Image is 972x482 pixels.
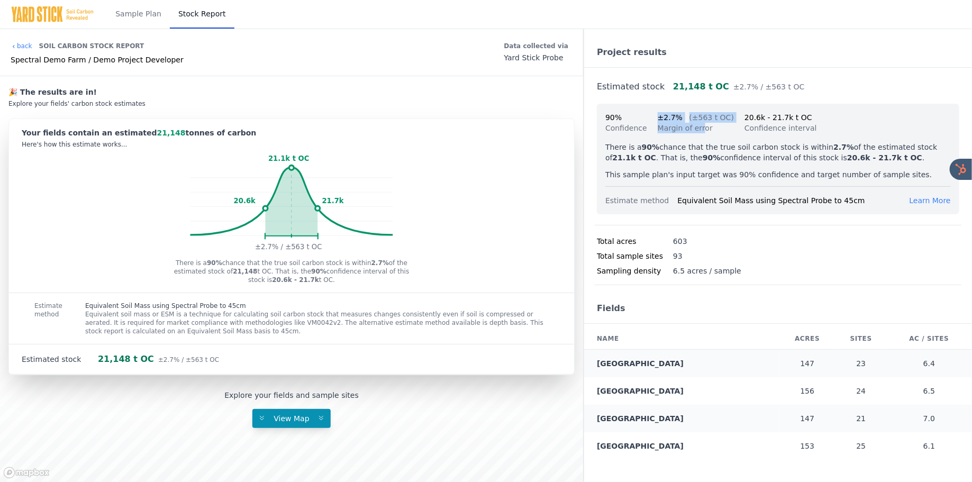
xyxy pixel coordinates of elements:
[836,377,887,405] td: 24
[673,236,687,247] div: 603
[597,387,684,395] a: [GEOGRAPHIC_DATA]
[689,113,734,122] span: (±563 t OC)
[597,81,665,92] a: Estimated stock
[886,405,972,432] td: 7.0
[642,143,660,151] strong: 90%
[22,128,561,138] div: Your fields contain an estimated tonnes of carbon
[744,113,812,122] span: 20.6k - 21.7k t OC
[886,350,972,378] td: 6.4
[836,405,887,432] td: 21
[11,54,184,65] div: Spectral Demo Farm / Demo Project Developer
[779,328,835,350] th: Acres
[836,350,887,378] td: 23
[597,414,684,423] a: [GEOGRAPHIC_DATA]
[267,414,315,423] span: View Map
[605,123,647,133] div: Confidence
[779,350,835,378] td: 147
[8,87,575,97] div: 🎉 The results are in!
[703,153,721,162] strong: 90%
[157,129,186,137] span: 21,148
[11,6,94,23] img: Yard Stick Logo
[39,38,144,54] div: Soil Carbon Stock Report
[886,377,972,405] td: 6.5
[597,359,684,368] a: [GEOGRAPHIC_DATA]
[910,196,951,205] span: Learn More
[847,153,922,162] strong: 20.6k - 21.7k t OC
[836,328,887,350] th: Sites
[836,432,887,460] td: 25
[673,266,741,276] div: 6.5 acres / sample
[779,432,835,460] td: 153
[158,356,219,363] span: ±2.7% / ±563 t OC
[85,310,549,335] p: Equivalent soil mass or ESM is a technique for calculating soil carbon stock that measures change...
[673,251,683,261] div: 93
[833,143,854,151] strong: 2.7%
[597,47,667,57] a: Project results
[733,83,805,91] span: ±2.7% / ±563 t OC
[605,142,951,163] p: There is a chance that the true soil carbon stock is within of the estimated stock of . That is, ...
[744,123,817,133] div: Confidence interval
[597,266,673,276] div: Sampling density
[658,113,683,122] span: ±2.7%
[98,353,219,366] div: 21,148 t OC
[779,405,835,432] td: 147
[173,259,410,284] p: There is a chance that the true soil carbon stock is within of the estimated stock of t OC. That ...
[886,432,972,460] td: 6.1
[605,169,951,180] p: This sample plan's input target was 90% confidence and target number of sample sites.
[22,354,98,365] div: Estimated stock
[605,195,677,206] div: Estimate method
[234,197,256,205] tspan: 20.6k
[11,42,32,50] a: back
[673,80,804,93] div: 21,148 t OC
[252,409,331,428] button: View Map
[85,302,549,310] p: Equivalent Soil Mass using Spectral Probe to 45cm
[779,377,835,405] td: 156
[504,40,569,52] div: Data collected via
[224,390,359,401] div: Explore your fields and sample sites
[311,268,326,275] strong: 90%
[504,52,569,63] div: Yard Stick Probe
[272,276,319,284] strong: 20.6k - 21.7k
[658,123,734,133] div: Margin of error
[886,328,972,350] th: AC / Sites
[597,251,673,261] div: Total sample sites
[9,293,60,344] div: Estimate method
[371,259,389,267] strong: 2.7%
[268,154,309,162] tspan: 21.1k t OC
[584,328,779,350] th: Name
[8,99,575,108] div: Explore your fields' carbon stock estimates
[207,259,222,267] strong: 90%
[613,153,656,162] strong: 21.1k t OC
[322,197,344,205] tspan: 21.7k
[22,140,561,149] div: Here's how this estimate works...
[678,195,910,206] div: Equivalent Soil Mass using Spectral Probe to 45cm
[597,236,673,247] div: Total acres
[233,268,257,275] strong: 21,148
[584,294,972,324] div: Fields
[255,243,322,251] tspan: ±2.7% / ±563 t OC
[605,113,622,122] span: 90%
[597,442,684,450] a: [GEOGRAPHIC_DATA]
